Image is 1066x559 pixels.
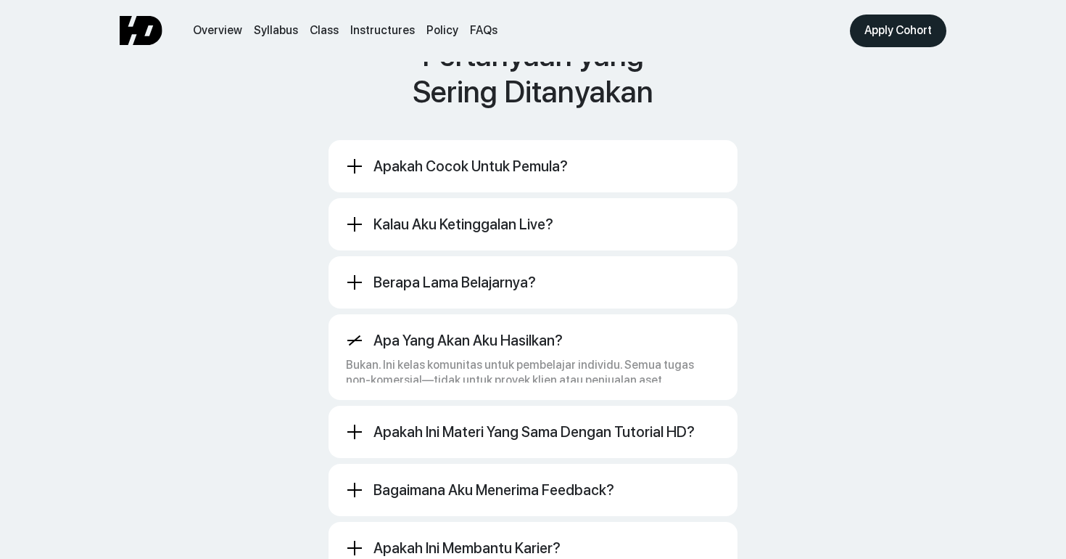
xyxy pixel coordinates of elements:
div: Berapa lama belajarnya? [373,274,536,291]
div: Kalau aku ketinggalan live? [373,216,553,233]
a: Apply Cohort [850,15,946,47]
a: Class [310,23,339,38]
div: Bukan. Ini kelas komunitas untuk pembelajar individu. Semua tugas non-komersial—tidak untuk proye... [346,349,720,388]
div: Pertanyaan yang Sering Ditanyakan [413,37,653,110]
a: Overview [193,23,242,38]
div: Apakah ini membantu karier? [373,539,561,557]
div: Apakah cocok untuk pemula? [373,158,568,175]
div: Apply Cohort [864,23,932,38]
div: Bagaimana aku menerima feedback? [373,481,614,499]
a: Policy [426,23,458,38]
a: FAQs [470,23,497,38]
div: Apa yang akan aku hasilkan? [373,332,563,349]
a: Instructures [350,23,415,38]
div: Apakah ini materi yang sama dengan tutorial HD? [373,423,695,441]
a: Syllabus [254,23,298,38]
